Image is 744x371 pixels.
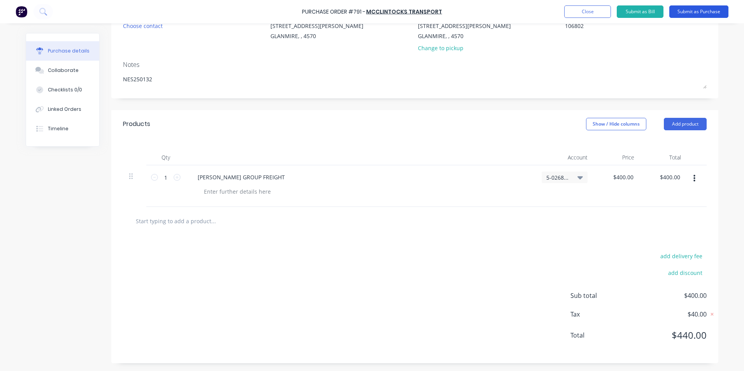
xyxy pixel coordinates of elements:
button: Collaborate [26,61,99,80]
span: Tax [570,310,629,319]
textarea: NES250132 [123,71,707,89]
button: Submit as Purchase [669,5,728,18]
a: McClintocks Transport [366,8,442,16]
div: Change to pickup [418,44,511,52]
div: Timeline [48,125,68,132]
div: [STREET_ADDRESS][PERSON_NAME] [270,22,363,30]
div: Choose contact [123,22,163,30]
div: Collaborate [48,67,79,74]
button: Timeline [26,119,99,138]
button: Submit as Bill [617,5,663,18]
img: Factory [16,6,27,17]
button: Add product [664,118,707,130]
div: Price [594,150,640,165]
button: add discount [663,268,707,278]
span: $440.00 [629,328,707,342]
div: Notes [123,60,707,69]
button: Purchase details [26,41,99,61]
div: Purchase details [48,47,89,54]
span: 5-0268 / Freight & Cartage [546,173,570,182]
button: Show / Hide columns [586,118,646,130]
div: GLANMIRE, , 4570 [418,32,511,40]
button: Linked Orders [26,100,99,119]
span: $400.00 [629,291,707,300]
div: [PERSON_NAME] GROUP FREIGHT [191,171,291,183]
div: Total [640,150,687,165]
div: Checklists 0/0 [48,86,82,93]
div: Linked Orders [48,106,81,113]
div: Products [123,119,150,129]
input: Start typing to add a product... [135,213,291,229]
button: Close [564,5,611,18]
div: Purchase Order #791 - [302,8,365,16]
textarea: 106802 [565,22,662,39]
span: Sub total [570,291,629,300]
span: Total [570,331,629,340]
button: Checklists 0/0 [26,80,99,100]
span: $40.00 [629,310,707,319]
button: add delivery fee [656,251,707,261]
div: Account [535,150,594,165]
div: GLANMIRE, , 4570 [270,32,363,40]
div: Qty [146,150,185,165]
div: [STREET_ADDRESS][PERSON_NAME] [418,22,511,30]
